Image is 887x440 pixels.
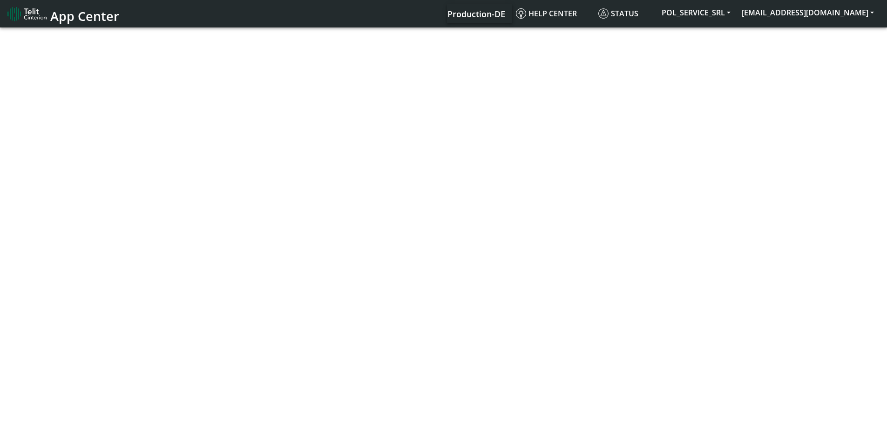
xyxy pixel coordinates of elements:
[516,8,577,19] span: Help center
[656,4,736,21] button: POL_SERVICE_SRL
[736,4,880,21] button: [EMAIL_ADDRESS][DOMAIN_NAME]
[447,8,505,20] span: Production-DE
[516,8,526,19] img: knowledge.svg
[7,4,118,24] a: App Center
[595,4,656,23] a: Status
[7,7,47,21] img: logo-telit-cinterion-gw-new.png
[598,8,638,19] span: Status
[447,4,505,23] a: Your current platform instance
[50,7,119,25] span: App Center
[512,4,595,23] a: Help center
[598,8,609,19] img: status.svg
